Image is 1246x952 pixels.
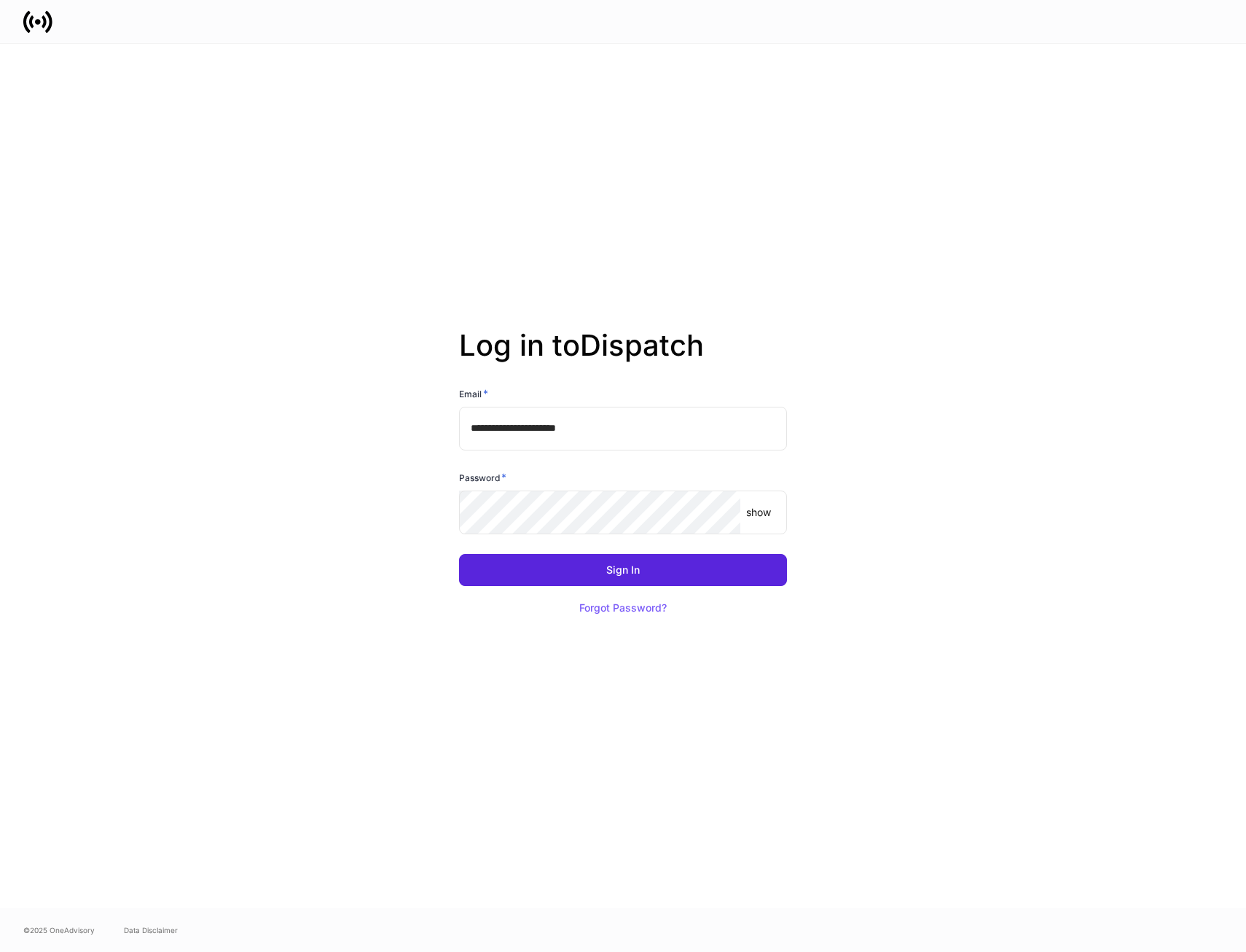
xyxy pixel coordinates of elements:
button: Sign In [459,554,787,586]
p: show [746,505,771,520]
h6: Email [459,386,488,401]
button: Forgot Password? [561,592,685,624]
div: Forgot Password? [579,603,667,613]
span: © 2025 OneAdvisory [23,924,95,936]
a: Data Disclaimer [124,924,178,936]
h2: Log in to Dispatch [459,328,787,386]
div: Sign In [606,565,640,575]
h6: Password [459,470,506,485]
